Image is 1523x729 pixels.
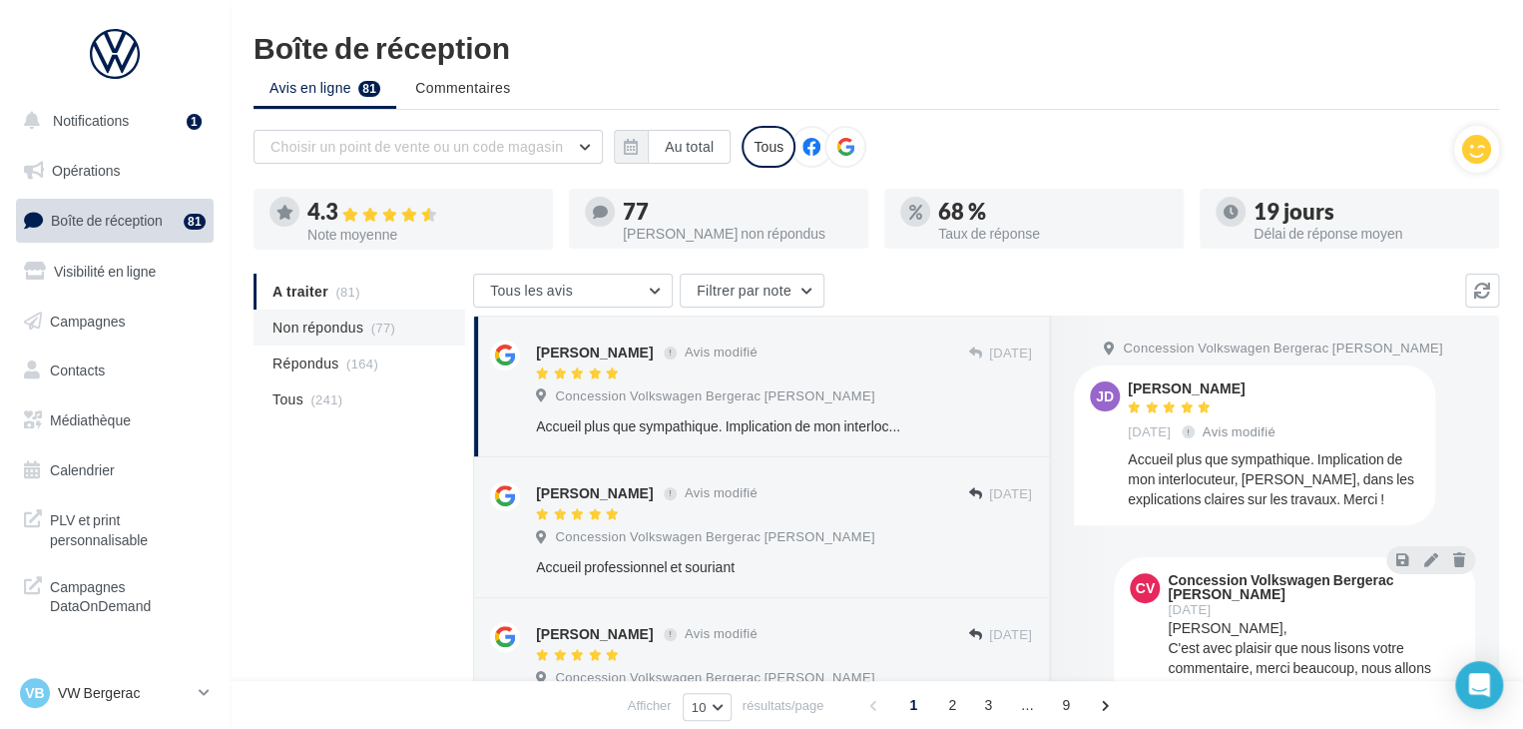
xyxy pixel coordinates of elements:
[623,227,852,241] div: [PERSON_NAME] non répondus
[371,320,395,336] span: (77)
[25,683,44,703] span: VB
[536,343,653,363] div: [PERSON_NAME]
[187,114,202,130] div: 1
[1168,603,1211,616] span: [DATE]
[12,251,218,293] a: Visibilité en ligne
[683,693,732,721] button: 10
[12,399,218,441] a: Médiathèque
[12,449,218,491] a: Calendrier
[12,498,218,557] a: PLV et print personnalisable
[685,485,758,501] span: Avis modifié
[50,362,105,378] span: Contacts
[310,391,342,407] span: (241)
[272,389,303,409] span: Tous
[184,214,206,230] div: 81
[989,345,1032,363] span: [DATE]
[938,201,1168,223] div: 68 %
[254,32,1499,62] div: Boîte de réception
[743,696,824,715] span: résultats/page
[12,150,218,192] a: Opérations
[254,130,603,164] button: Choisir un point de vente ou un code magasin
[272,318,363,338] span: Non répondus
[53,112,129,129] span: Notifications
[50,461,115,478] span: Calendrier
[938,227,1168,241] div: Taux de réponse
[12,301,218,343] a: Campagnes
[12,100,210,142] button: Notifications 1
[52,162,120,179] span: Opérations
[58,683,191,703] p: VW Bergerac
[1455,661,1503,709] div: Open Intercom Messenger
[50,411,131,428] span: Médiathèque
[272,354,339,373] span: Répondus
[1050,689,1082,721] span: 9
[54,263,156,280] span: Visibilité en ligne
[897,689,929,721] span: 1
[555,669,874,687] span: Concession Volkswagen Bergerac [PERSON_NAME]
[50,312,126,329] span: Campagnes
[536,624,653,644] div: [PERSON_NAME]
[12,350,218,391] a: Contacts
[1123,340,1442,358] span: Concession Volkswagen Bergerac [PERSON_NAME]
[346,356,378,371] span: (164)
[12,565,218,624] a: Campagnes DataOnDemand
[1254,227,1483,241] div: Délai de réponse moyen
[680,274,824,308] button: Filtrer par note
[555,528,874,546] span: Concession Volkswagen Bergerac [PERSON_NAME]
[307,201,537,224] div: 4.3
[685,626,758,642] span: Avis modifié
[1096,386,1114,406] span: JD
[936,689,968,721] span: 2
[16,674,214,712] a: VB VW Bergerac
[536,557,902,577] div: Accueil professionnel et souriant
[270,138,563,155] span: Choisir un point de vente ou un code magasin
[50,506,206,549] span: PLV et print personnalisable
[51,212,163,229] span: Boîte de réception
[490,282,573,299] span: Tous les avis
[12,199,218,242] a: Boîte de réception81
[742,126,795,168] div: Tous
[1135,578,1154,598] span: CV
[1128,423,1171,441] span: [DATE]
[685,345,758,361] span: Avis modifié
[623,201,852,223] div: 77
[989,485,1032,503] span: [DATE]
[1011,689,1043,721] span: ...
[972,689,1004,721] span: 3
[692,699,707,715] span: 10
[536,483,653,503] div: [PERSON_NAME]
[648,130,731,164] button: Au total
[1128,449,1419,509] div: Accueil plus que sympathique. Implication de mon interlocuteur, [PERSON_NAME], dans les explicati...
[614,130,731,164] button: Au total
[989,626,1032,644] span: [DATE]
[628,696,672,715] span: Afficher
[1168,573,1455,601] div: Concession Volkswagen Bergerac [PERSON_NAME]
[1128,381,1279,395] div: [PERSON_NAME]
[473,274,673,308] button: Tous les avis
[1203,423,1275,439] span: Avis modifié
[555,387,874,405] span: Concession Volkswagen Bergerac [PERSON_NAME]
[415,78,510,98] span: Commentaires
[1254,201,1483,223] div: 19 jours
[307,228,537,242] div: Note moyenne
[536,416,902,436] div: Accueil plus que sympathique. Implication de mon interlocuteur, [PERSON_NAME], dans les explicati...
[50,573,206,616] span: Campagnes DataOnDemand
